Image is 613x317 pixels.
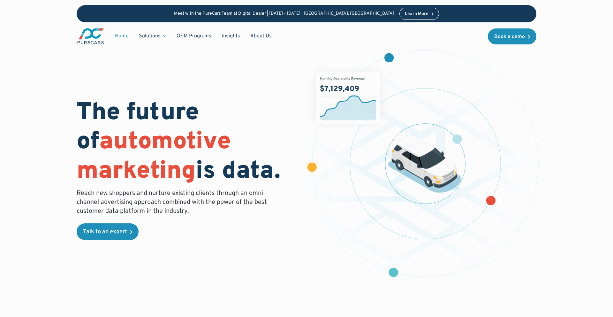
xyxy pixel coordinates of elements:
a: About Us [245,30,277,42]
a: Insights [216,30,245,42]
img: chart showing monthly dealership revenue of $7m [316,72,381,124]
div: Book a demo [494,34,525,39]
div: Talk to an expert [83,229,127,235]
a: OEM Programs [171,30,216,42]
div: Solutions [139,33,161,40]
a: main [77,27,105,45]
a: Home [110,30,134,42]
div: Solutions [134,30,171,42]
a: Learn More [399,8,439,20]
a: Talk to an expert [77,223,139,240]
img: illustration of a vehicle [388,135,461,193]
a: Book a demo [488,28,536,44]
p: Reach new shoppers and nurture existing clients through an omni-channel advertising approach comb... [77,189,271,216]
p: Meet with the PureCars Team at Digital Dealer | [DATE] - [DATE] | [GEOGRAPHIC_DATA], [GEOGRAPHIC_... [174,11,394,17]
span: automotive marketing [77,127,231,187]
h1: The future of is data. [77,99,299,186]
img: purecars logo [77,27,105,45]
div: Learn More [405,12,428,16]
